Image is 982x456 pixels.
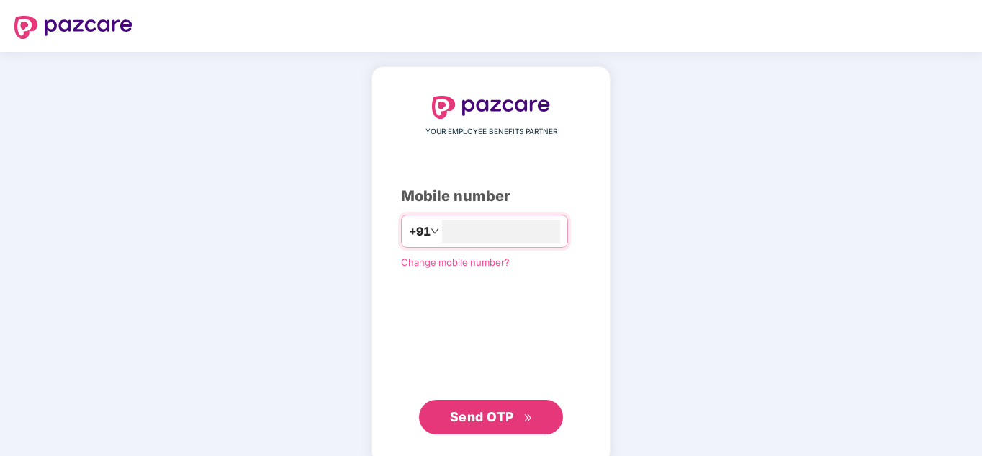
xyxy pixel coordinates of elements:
img: logo [432,96,550,119]
button: Send OTPdouble-right [419,400,563,434]
span: double-right [523,413,533,423]
span: Send OTP [450,409,514,424]
span: YOUR EMPLOYEE BENEFITS PARTNER [425,126,557,138]
img: logo [14,16,132,39]
a: Change mobile number? [401,256,510,268]
span: +91 [409,223,431,241]
div: Mobile number [401,185,581,207]
span: down [431,227,439,236]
